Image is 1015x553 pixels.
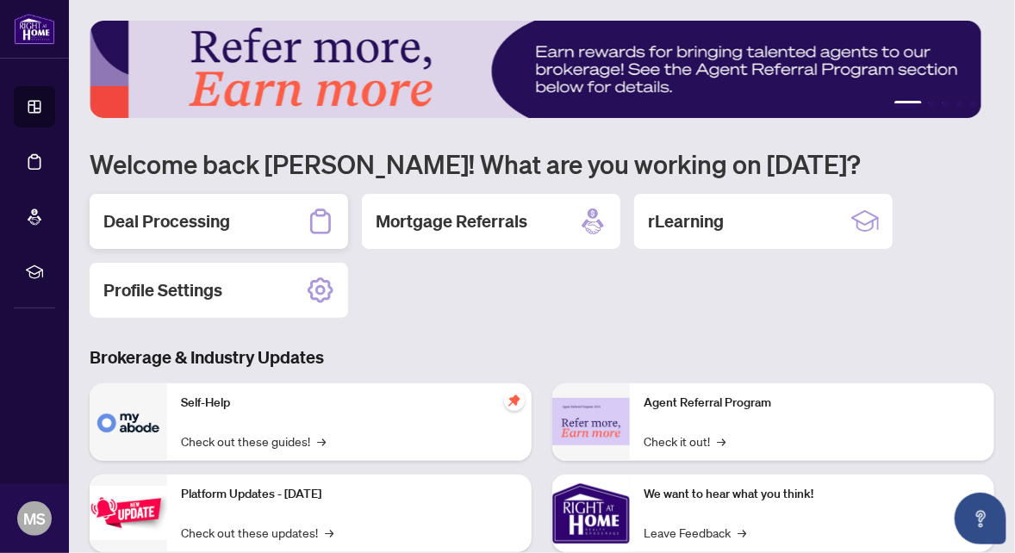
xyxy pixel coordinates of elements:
img: Agent Referral Program [552,398,630,445]
img: Slide 0 [90,21,981,118]
a: Leave Feedback→ [644,523,746,542]
span: → [738,523,746,542]
span: pushpin [504,390,525,411]
p: Self-Help [181,394,518,413]
span: → [325,523,333,542]
h3: Brokerage & Industry Updates [90,345,994,370]
img: logo [14,13,55,45]
button: 5 [970,101,977,108]
a: Check out these updates!→ [181,523,333,542]
img: We want to hear what you think! [552,475,630,552]
span: → [317,432,326,450]
span: → [717,432,725,450]
h2: rLearning [648,209,724,233]
h2: Mortgage Referrals [376,209,527,233]
button: 2 [929,101,936,108]
button: Open asap [955,493,1006,544]
span: MS [23,506,46,531]
p: Agent Referral Program [644,394,981,413]
a: Check out these guides!→ [181,432,326,450]
img: Self-Help [90,383,167,461]
p: We want to hear what you think! [644,485,981,504]
img: Platform Updates - July 21, 2025 [90,486,167,540]
h2: Deal Processing [103,209,230,233]
button: 1 [894,101,922,108]
a: Check it out!→ [644,432,725,450]
h1: Welcome back [PERSON_NAME]! What are you working on [DATE]? [90,147,994,180]
button: 4 [956,101,963,108]
button: 3 [943,101,950,108]
h2: Profile Settings [103,278,222,302]
p: Platform Updates - [DATE] [181,485,518,504]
